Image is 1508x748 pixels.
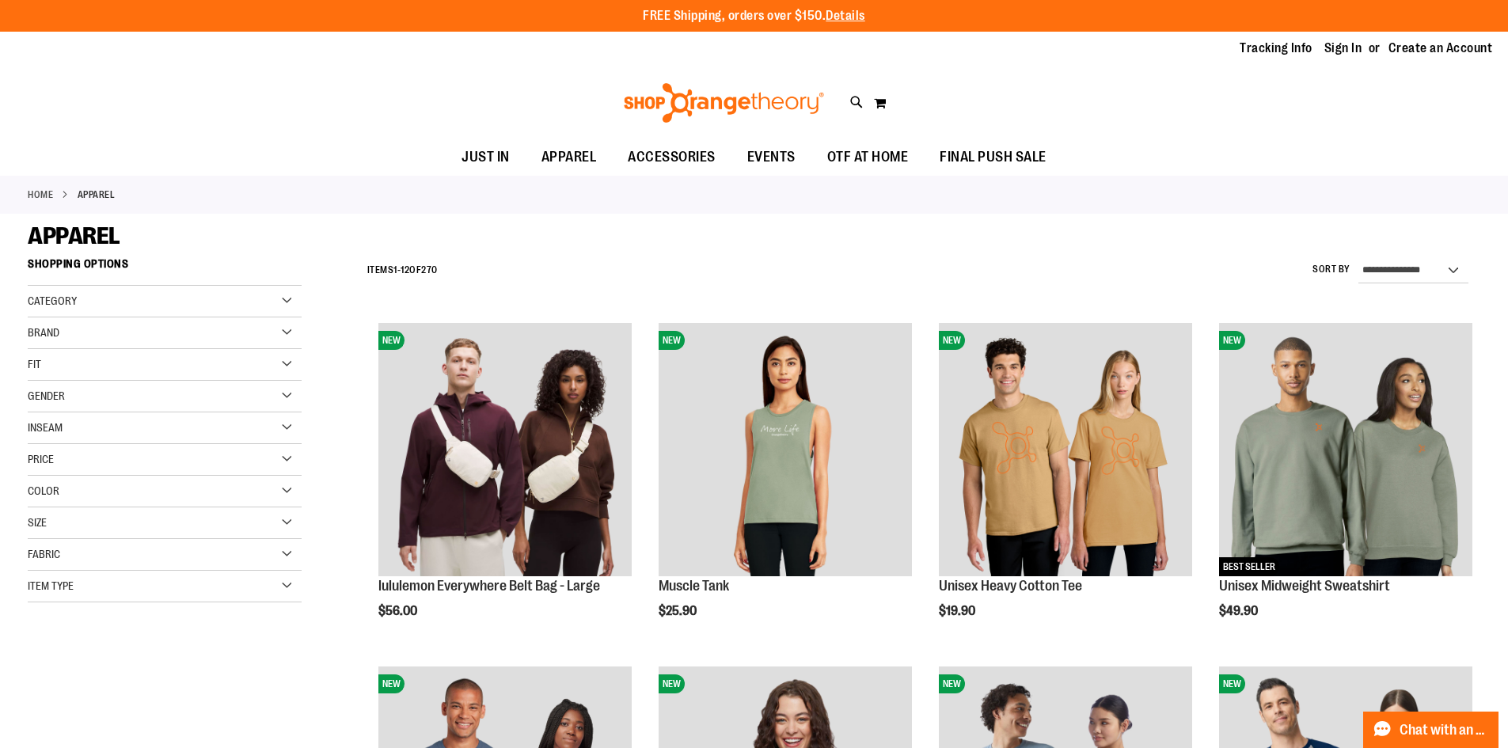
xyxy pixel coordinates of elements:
a: ACCESSORIES [612,139,731,176]
img: Unisex Heavy Cotton Tee [939,323,1192,576]
span: Brand [28,326,59,339]
span: Item Type [28,579,74,592]
span: Fabric [28,548,60,560]
span: NEW [659,331,685,350]
h2: Items - of [367,258,438,283]
a: Unisex Midweight Sweatshirt [1219,578,1390,594]
a: Muscle Tank [659,578,729,594]
a: Details [826,9,865,23]
span: Color [28,484,59,497]
span: NEW [378,674,405,693]
div: product [370,315,640,659]
span: NEW [939,674,965,693]
a: FINAL PUSH SALE [924,139,1062,176]
div: product [1211,315,1480,659]
a: lululemon Everywhere Belt Bag - Large [378,578,600,594]
span: NEW [939,331,965,350]
a: Unisex Heavy Cotton TeeNEW [939,323,1192,579]
span: Gender [28,389,65,402]
a: Tracking Info [1240,40,1312,57]
button: Chat with an Expert [1363,712,1499,748]
span: ACCESSORIES [628,139,716,175]
div: product [651,315,920,659]
a: Muscle TankNEW [659,323,912,579]
a: OTF AT HOME [811,139,925,176]
img: Unisex Midweight Sweatshirt [1219,323,1472,576]
span: $56.00 [378,604,420,618]
p: FREE Shipping, orders over $150. [643,7,865,25]
a: Create an Account [1388,40,1493,57]
span: Chat with an Expert [1400,723,1489,738]
span: 12 [401,264,409,275]
span: Inseam [28,421,63,434]
span: $49.90 [1219,604,1260,618]
img: Muscle Tank [659,323,912,576]
strong: Shopping Options [28,250,302,286]
a: EVENTS [731,139,811,176]
span: Price [28,453,54,465]
span: FINAL PUSH SALE [940,139,1046,175]
span: $19.90 [939,604,978,618]
a: lululemon Everywhere Belt Bag - LargeNEW [378,323,632,579]
img: Shop Orangetheory [621,83,826,123]
span: 270 [421,264,438,275]
span: JUST IN [462,139,510,175]
div: product [931,315,1200,659]
span: NEW [1219,331,1245,350]
span: APPAREL [541,139,597,175]
span: OTF AT HOME [827,139,909,175]
span: $25.90 [659,604,699,618]
span: EVENTS [747,139,796,175]
img: lululemon Everywhere Belt Bag - Large [378,323,632,576]
a: Sign In [1324,40,1362,57]
span: NEW [1219,674,1245,693]
a: JUST IN [446,139,526,176]
a: Home [28,188,53,202]
span: NEW [659,674,685,693]
a: Unisex Midweight SweatshirtNEWBEST SELLER [1219,323,1472,579]
a: APPAREL [526,139,613,175]
span: Fit [28,358,41,370]
span: Size [28,516,47,529]
span: 1 [393,264,397,275]
span: APPAREL [28,222,120,249]
span: Category [28,294,77,307]
a: Unisex Heavy Cotton Tee [939,578,1082,594]
label: Sort By [1312,263,1350,276]
span: NEW [378,331,405,350]
span: BEST SELLER [1219,557,1279,576]
strong: APPAREL [78,188,116,202]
